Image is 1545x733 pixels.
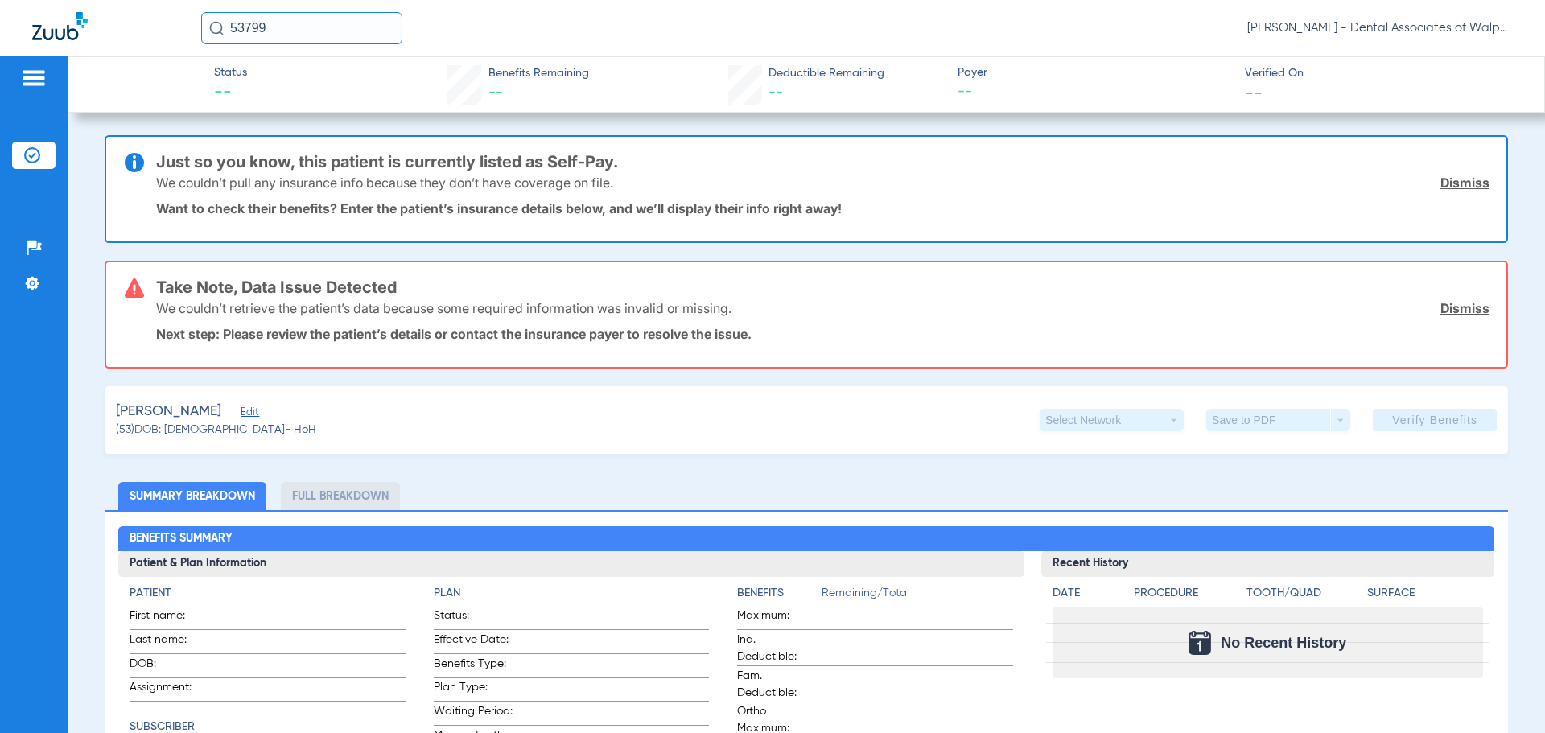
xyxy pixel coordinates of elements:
h4: Plan [434,585,709,602]
span: Edit [241,406,255,422]
span: Fam. Deductible: [737,668,816,702]
p: Want to check their benefits? Enter the patient’s insurance details below, and we’ll display thei... [156,200,1489,216]
p: We couldn’t retrieve the patient’s data because some required information was invalid or missing. [156,300,731,316]
h4: Date [1053,585,1120,602]
a: Dismiss [1440,175,1489,191]
img: Calendar [1189,631,1211,655]
span: Benefits Remaining [488,65,589,82]
h4: Tooth/Quad [1246,585,1362,602]
img: hamburger-icon [21,68,47,88]
app-breakdown-title: Procedure [1134,585,1241,607]
span: Last name: [130,632,208,653]
h4: Surface [1367,585,1482,602]
p: We couldn’t pull any insurance info because they don’t have coverage on file. [156,175,613,191]
span: [PERSON_NAME] - Dental Associates of Walpole [1247,20,1513,36]
h4: Patient [130,585,405,602]
span: Status [214,64,247,81]
span: Verified On [1245,65,1518,82]
span: [PERSON_NAME] [116,402,221,422]
span: First name: [130,607,208,629]
span: Waiting Period: [434,703,513,725]
span: No Recent History [1221,635,1346,651]
span: -- [1245,84,1263,101]
h3: Recent History [1041,551,1494,577]
h2: Benefits Summary [118,526,1493,552]
li: Full Breakdown [281,482,400,510]
h3: Just so you know, this patient is currently listed as Self-Pay. [156,154,1489,170]
span: Maximum: [737,607,816,629]
span: Status: [434,607,513,629]
h4: Procedure [1134,585,1241,602]
span: Effective Date: [434,632,513,653]
a: Dismiss [1440,300,1489,316]
span: -- [214,82,247,105]
span: DOB: [130,656,208,677]
span: -- [488,85,503,100]
iframe: Chat Widget [1465,656,1545,733]
app-breakdown-title: Tooth/Quad [1246,585,1362,607]
span: Ind. Deductible: [737,632,816,665]
h4: Benefits [737,585,822,602]
app-breakdown-title: Surface [1367,585,1482,607]
span: (53) DOB: [DEMOGRAPHIC_DATA] - HoH [116,422,316,439]
span: -- [958,82,1231,102]
img: info-icon [125,153,144,172]
span: Benefits Type: [434,656,513,677]
span: Plan Type: [434,679,513,701]
app-breakdown-title: Date [1053,585,1120,607]
span: Assignment: [130,679,208,701]
span: Deductible Remaining [768,65,884,82]
h3: Take Note, Data Issue Detected [156,279,1489,295]
h3: Patient & Plan Information [118,551,1024,577]
li: Summary Breakdown [118,482,266,510]
span: Payer [958,64,1231,81]
input: Search for patients [201,12,402,44]
app-breakdown-title: Benefits [737,585,822,607]
img: error-icon [125,278,144,298]
p: Next step: Please review the patient’s details or contact the insurance payer to resolve the issue. [156,326,1489,342]
span: -- [768,85,783,100]
img: Search Icon [209,21,224,35]
span: Remaining/Total [822,585,1012,607]
img: Zuub Logo [32,12,88,40]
